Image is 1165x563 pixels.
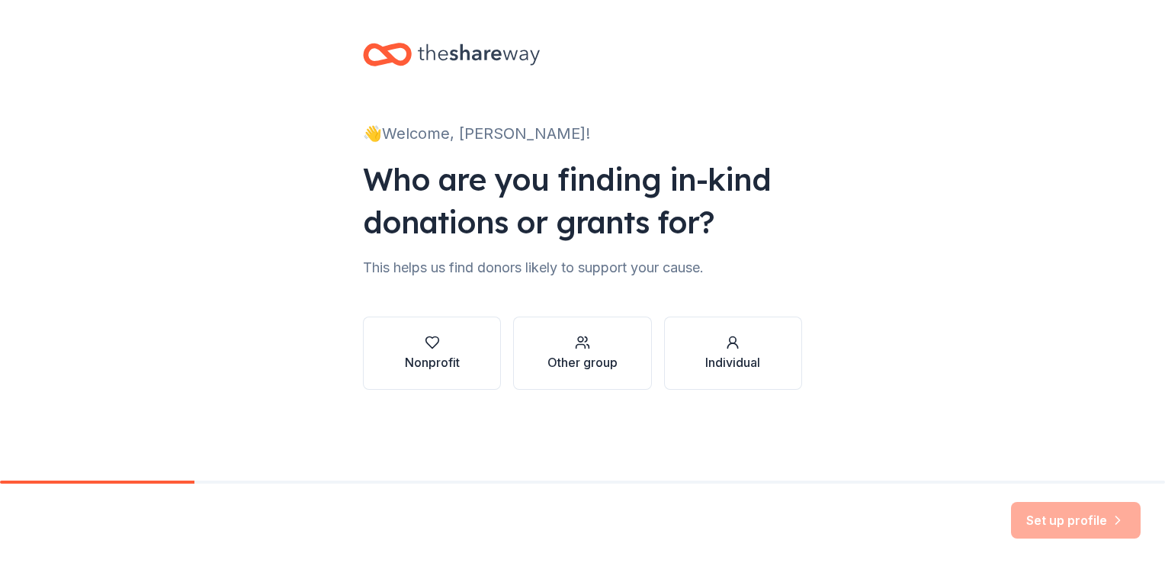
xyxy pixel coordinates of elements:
button: Nonprofit [363,317,501,390]
button: Individual [664,317,802,390]
div: Individual [705,353,760,372]
div: This helps us find donors likely to support your cause. [363,256,802,280]
button: Other group [513,317,651,390]
div: 👋 Welcome, [PERSON_NAME]! [363,121,802,146]
div: Other group [547,353,618,372]
div: Nonprofit [405,353,460,372]
div: Who are you finding in-kind donations or grants for? [363,158,802,243]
